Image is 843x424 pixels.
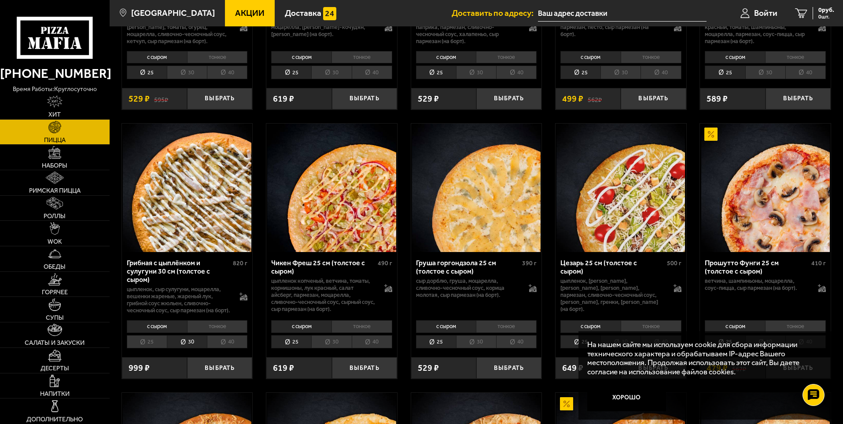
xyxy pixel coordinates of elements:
div: Чикен Фреш 25 см (толстое с сыром) [271,259,375,275]
p: пепперони, сыр Моцарелла, мед, паприка, пармезан, сливочно-чесночный соус, халапеньо, сыр пармеза... [416,17,520,45]
img: Прошутто Фунги 25 см (толстое с сыром) [701,124,830,252]
span: 499 ₽ [562,95,583,103]
span: Хит [48,111,61,117]
span: Салаты и закуски [25,340,85,346]
li: 30 [456,66,496,79]
span: 0 шт. [818,14,834,19]
li: 25 [271,335,311,349]
button: Выбрать [187,357,252,379]
p: цыпленок, ветчина, пепперони, лук красный, томаты, шампиньоны, моцарелла, пармезан, соус-пицца, с... [705,17,809,45]
span: Пицца [44,137,66,143]
li: 30 [167,335,207,349]
img: 15daf4d41897b9f0e9f617042186c801.svg [323,7,336,20]
li: 40 [641,66,681,79]
img: Груша горгондзола 25 см (толстое с сыром) [412,124,541,252]
s: 562 ₽ [588,95,602,103]
li: с сыром [705,320,765,333]
span: Римская пицца [29,187,81,194]
li: 25 [560,66,600,79]
li: 40 [352,66,392,79]
a: Цезарь 25 см (толстое с сыром) [556,124,686,252]
div: Грибная с цыплёнком и сулугуни 30 см (толстое с сыром) [127,259,231,284]
span: Войти [754,9,777,17]
a: Грибная с цыплёнком и сулугуни 30 см (толстое с сыром) [122,124,253,252]
li: 25 [416,66,456,79]
span: 649 ₽ [562,364,583,373]
span: 820 г [233,260,247,267]
li: 30 [167,66,207,79]
button: Выбрать [476,357,541,379]
span: WOK [48,238,62,245]
li: 40 [207,66,247,79]
img: Акционный [560,397,573,410]
button: Выбрать [332,88,397,110]
li: тонкое [476,51,537,63]
div: Груша горгондзола 25 см (толстое с сыром) [416,259,520,275]
span: Обеды [44,263,66,270]
p: фарш говяжий, паприка, соус-пицца, моцарелла, [PERSON_NAME]-кочудян, [PERSON_NAME] (на борт). [271,17,375,38]
a: Груша горгондзола 25 см (толстое с сыром) [411,124,542,252]
li: 25 [127,66,167,79]
li: 25 [127,335,167,349]
li: с сыром [560,320,621,333]
span: Роллы [44,213,66,219]
li: 25 [705,66,745,79]
button: Хорошо [587,385,666,411]
li: с сыром [560,51,621,63]
li: тонкое [187,51,248,63]
li: 30 [600,66,641,79]
p: цыпленок, лук репчатый, [PERSON_NAME], томаты, огурец, моцарелла, сливочно-чесночный соус, кетчуп... [127,17,231,45]
li: тонкое [765,51,826,63]
a: АкционныйПрошутто Фунги 25 см (толстое с сыром) [700,124,831,252]
li: с сыром [271,51,331,63]
li: с сыром [416,51,476,63]
li: 40 [785,66,826,79]
span: 529 ₽ [129,95,150,103]
p: цыпленок, сыр сулугуни, моцарелла, вешенки жареные, жареный лук, грибной соус Жюльен, сливочно-че... [127,286,231,314]
a: Чикен Фреш 25 см (толстое с сыром) [266,124,397,252]
span: Десерты [40,365,69,371]
li: с сыром [416,320,476,333]
span: 529 ₽ [418,364,439,373]
span: 619 ₽ [273,95,294,103]
li: 25 [271,66,311,79]
s: 595 ₽ [154,95,168,103]
li: с сыром [271,320,331,333]
li: тонкое [331,320,392,333]
div: Цезарь 25 см (толстое с сыром) [560,259,665,275]
input: Ваш адрес доставки [538,5,707,22]
p: ветчина, шампиньоны, моцарелла, соус-пицца, сыр пармезан (на борт). [705,278,809,292]
img: Грибная с цыплёнком и сулугуни 30 см (толстое с сыром) [123,124,251,252]
span: 410 г [811,260,826,267]
li: 25 [416,335,456,349]
span: 619 ₽ [273,364,294,373]
li: 40 [496,335,537,349]
p: цыпленок копченый, ветчина, томаты, корнишоны, лук красный, салат айсберг, пармезан, моцарелла, с... [271,278,375,313]
li: 30 [311,66,351,79]
span: Горячее [42,289,68,295]
li: с сыром [127,51,187,63]
p: цыпленок, [PERSON_NAME], [PERSON_NAME], [PERSON_NAME], пармезан, сливочно-чесночный соус, [PERSON... [560,278,665,313]
li: тонкое [476,320,537,333]
li: с сыром [705,51,765,63]
p: сыр дорблю, сыр сулугуни, моцарелла, пармезан, песто, сыр пармезан (на борт). [560,17,665,38]
span: Наборы [42,162,67,168]
img: Цезарь 25 см (толстое с сыром) [556,124,685,252]
button: Выбрать [766,88,831,110]
span: 500 г [667,260,681,267]
span: 589 ₽ [707,95,728,103]
span: Доставить по адресу: [452,9,538,17]
li: тонкое [621,320,681,333]
p: сыр дорблю, груша, моцарелла, сливочно-чесночный соус, корица молотая, сыр пармезан (на борт). [416,278,520,299]
span: [GEOGRAPHIC_DATA] [131,9,215,17]
li: 25 [560,335,600,349]
span: Дополнительно [26,416,83,422]
p: На нашем сайте мы используем cookie для сбора информации технического характера и обрабатываем IP... [587,340,817,376]
button: Выбрать [332,357,397,379]
button: Выбрать [476,88,541,110]
li: 30 [456,335,496,349]
li: тонкое [621,51,681,63]
div: Прошутто Фунги 25 см (толстое с сыром) [705,259,809,275]
li: тонкое [765,320,826,333]
li: с сыром [127,320,187,333]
